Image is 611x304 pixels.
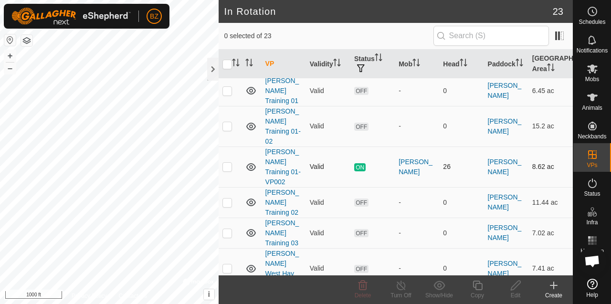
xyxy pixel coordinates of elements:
[586,292,598,298] span: Help
[586,220,598,225] span: Infra
[208,290,210,298] span: i
[72,292,107,300] a: Privacy Policy
[577,48,608,53] span: Notifications
[579,19,605,25] span: Schedules
[582,105,602,111] span: Animals
[528,50,573,79] th: [GEOGRAPHIC_DATA] Area
[306,248,350,289] td: Valid
[578,247,607,275] a: Open chat
[488,260,522,277] a: [PERSON_NAME]
[265,189,299,216] a: [PERSON_NAME] Training 02
[265,148,301,186] a: [PERSON_NAME] Training 01-VP002
[439,75,484,106] td: 0
[399,157,435,177] div: [PERSON_NAME]
[375,55,382,63] p-sorticon: Activate to sort
[21,35,32,46] button: Map Layers
[488,193,522,211] a: [PERSON_NAME]
[399,198,435,208] div: -
[439,147,484,187] td: 26
[224,6,553,17] h2: In Rotation
[354,87,369,95] span: OFF
[354,163,366,171] span: ON
[433,26,549,46] input: Search (S)
[488,82,522,99] a: [PERSON_NAME]
[354,265,369,273] span: OFF
[354,229,369,237] span: OFF
[4,34,16,46] button: Reset Map
[488,158,522,176] a: [PERSON_NAME]
[573,275,611,302] a: Help
[350,50,395,79] th: Status
[204,289,214,300] button: i
[355,292,371,299] span: Delete
[306,106,350,147] td: Valid
[306,75,350,106] td: Valid
[333,60,341,68] p-sorticon: Activate to sort
[306,50,350,79] th: Validity
[578,134,606,139] span: Neckbands
[265,250,299,287] a: [PERSON_NAME] West Hay 01
[488,117,522,135] a: [PERSON_NAME]
[528,106,573,147] td: 15.2 ac
[528,75,573,106] td: 6.45 ac
[547,65,555,73] p-sorticon: Activate to sort
[439,218,484,248] td: 0
[458,291,496,300] div: Copy
[484,50,528,79] th: Paddock
[11,8,131,25] img: Gallagher Logo
[265,219,299,247] a: [PERSON_NAME] Training 03
[306,218,350,248] td: Valid
[224,31,433,41] span: 0 selected of 23
[354,199,369,207] span: OFF
[265,107,301,145] a: [PERSON_NAME] Training 01-02
[306,187,350,218] td: Valid
[118,292,147,300] a: Contact Us
[306,147,350,187] td: Valid
[496,291,535,300] div: Edit
[399,228,435,238] div: -
[382,291,420,300] div: Turn Off
[439,248,484,289] td: 0
[587,162,597,168] span: VPs
[439,50,484,79] th: Head
[420,291,458,300] div: Show/Hide
[399,263,435,273] div: -
[553,4,563,19] span: 23
[245,60,253,68] p-sorticon: Activate to sort
[584,191,600,197] span: Status
[528,248,573,289] td: 7.41 ac
[354,123,369,131] span: OFF
[488,224,522,241] a: [PERSON_NAME]
[439,187,484,218] td: 0
[460,60,467,68] p-sorticon: Activate to sort
[262,50,306,79] th: VP
[4,63,16,74] button: –
[395,50,439,79] th: Mob
[516,60,523,68] p-sorticon: Activate to sort
[4,50,16,62] button: +
[399,121,435,131] div: -
[265,77,299,105] a: [PERSON_NAME] Training 01
[399,86,435,96] div: -
[232,60,240,68] p-sorticon: Activate to sort
[535,291,573,300] div: Create
[585,76,599,82] span: Mobs
[528,187,573,218] td: 11.44 ac
[439,106,484,147] td: 0
[528,218,573,248] td: 7.02 ac
[412,60,420,68] p-sorticon: Activate to sort
[580,248,604,254] span: Heatmap
[150,11,158,21] span: BZ
[528,147,573,187] td: 8.62 ac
